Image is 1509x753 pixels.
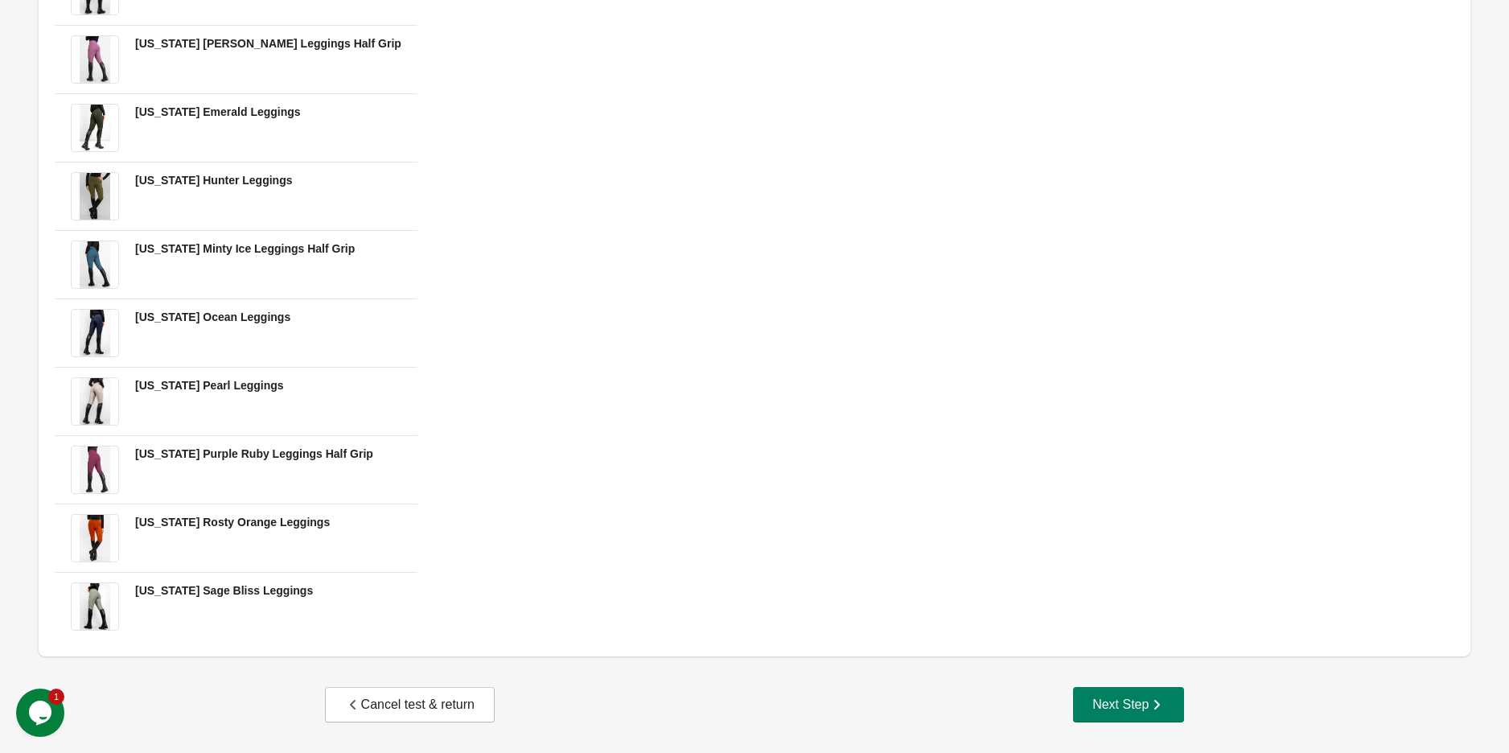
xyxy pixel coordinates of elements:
button: Next Step [1073,687,1184,722]
div: Cancel test & return [345,697,475,713]
span: [US_STATE] Purple Ruby Leggings Half Grip [135,447,373,460]
img: IMG_0468.jpg [80,583,111,630]
span: [US_STATE] Hunter Leggings [135,174,292,187]
span: [US_STATE] [PERSON_NAME] Leggings Half Grip [135,37,401,50]
img: IMG_0659-2.jpg [80,241,111,288]
img: IMG_0313_c0d771ba-9638-4af5-b7f5-96e9c4076a76.jpg [80,378,111,425]
span: [US_STATE] Emerald Leggings [135,105,301,118]
img: IMG_0592_e27c52ba-9cb9-40a4-8dd9-eb758e5bdacf.jpg [80,105,111,151]
img: IMG_0654-2.jpg [80,446,111,493]
img: IMG_9382_03428bd5-c52e-4d71-9140-935ce587c354.jpg [80,173,111,220]
img: IMG_0421_3d5c0ee8-4989-4c4a-a833-60f0e5fe517d.jpg [80,310,111,356]
iframe: chat widget [16,689,68,737]
img: IMG_0653-3.jpg [80,36,111,83]
span: [US_STATE] Ocean Leggings [135,311,290,323]
button: Cancel test & return [325,687,495,722]
span: [US_STATE] Rosty Orange Leggings [135,516,330,529]
img: IMG_9340-3.jpg [80,515,111,562]
span: [US_STATE] Pearl Leggings [135,379,284,392]
span: [US_STATE] Sage Bliss Leggings [135,584,313,597]
span: [US_STATE] Minty Ice Leggings Half Grip [135,242,355,255]
div: Next Step [1092,697,1165,713]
